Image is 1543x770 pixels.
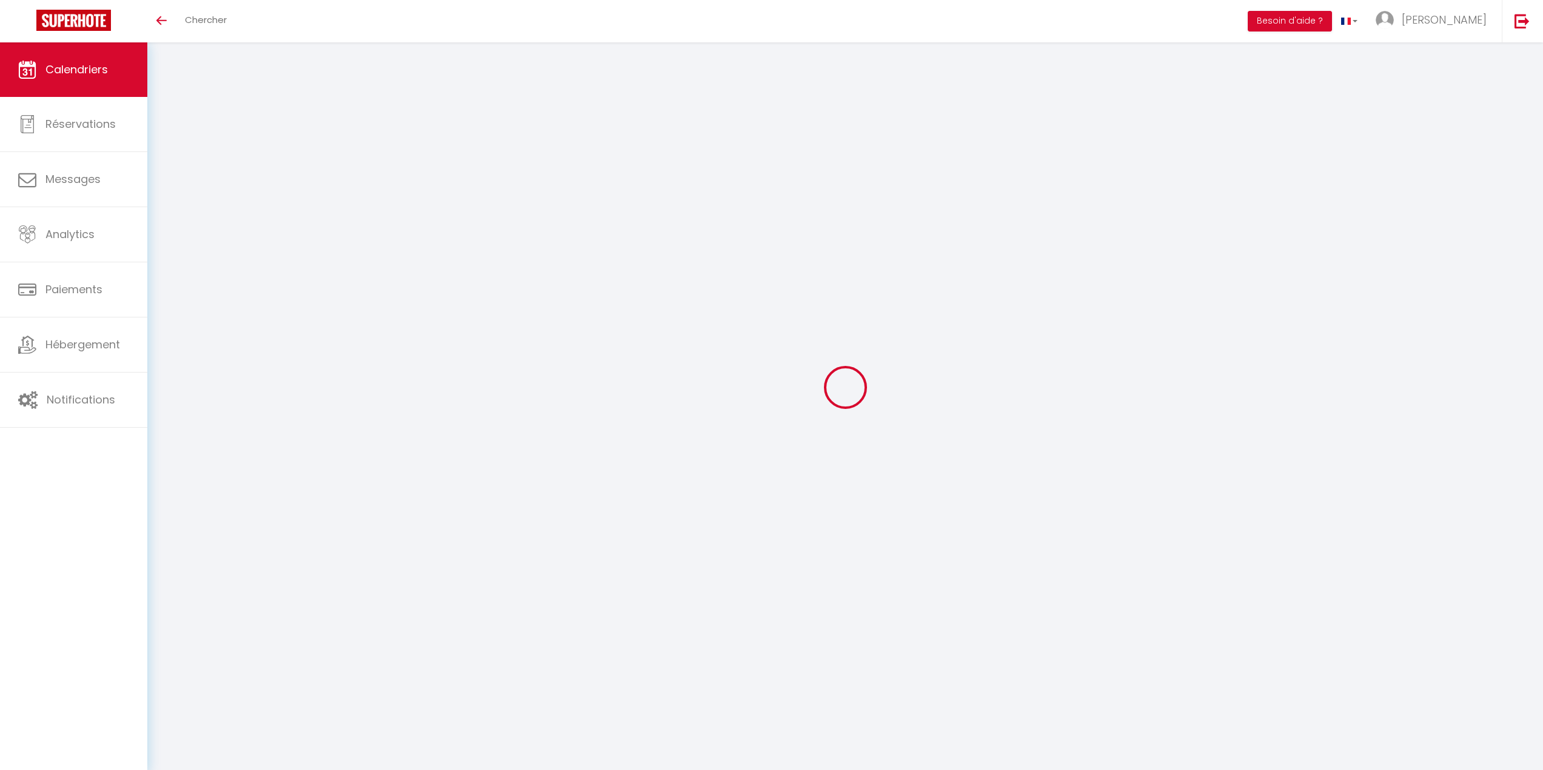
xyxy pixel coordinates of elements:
span: Messages [45,171,101,187]
img: ... [1376,11,1394,29]
button: Besoin d'aide ? [1248,11,1332,32]
img: Super Booking [36,10,111,31]
span: Paiements [45,282,102,297]
span: Calendriers [45,62,108,77]
img: logout [1515,13,1530,28]
span: Notifications [47,392,115,407]
span: Réservations [45,116,116,131]
span: Chercher [185,13,227,26]
span: [PERSON_NAME] [1402,12,1487,27]
span: Analytics [45,227,95,242]
span: Hébergement [45,337,120,352]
